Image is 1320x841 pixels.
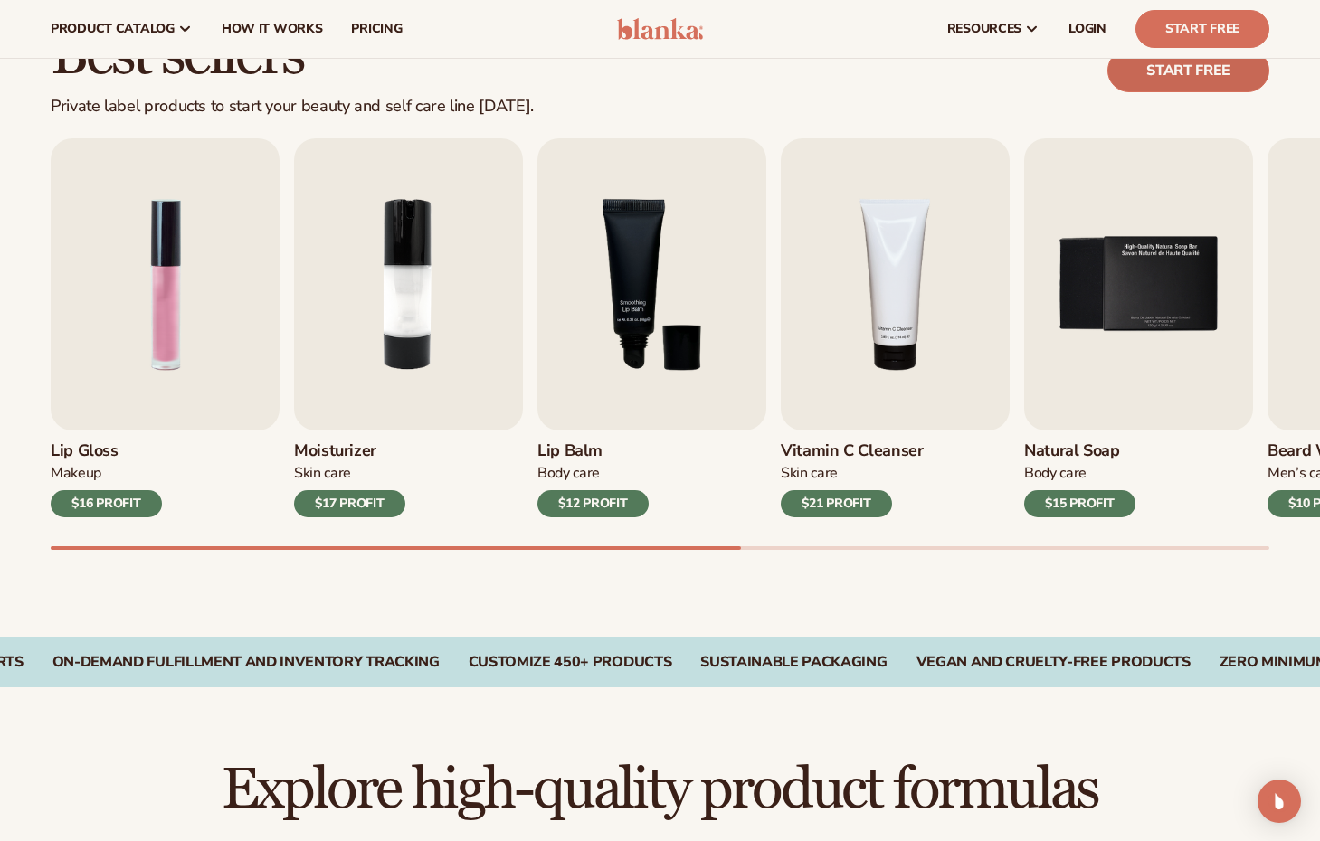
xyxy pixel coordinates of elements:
[781,441,924,461] h3: Vitamin C Cleanser
[781,464,924,483] div: Skin Care
[52,654,440,671] div: On-Demand Fulfillment and Inventory Tracking
[947,22,1021,36] span: resources
[781,490,892,517] div: $21 PROFIT
[781,138,1010,517] a: 4 / 9
[1135,10,1269,48] a: Start Free
[916,654,1191,671] div: VEGAN AND CRUELTY-FREE PRODUCTS
[51,760,1269,820] h2: Explore high-quality product formulas
[1024,490,1135,517] div: $15 PROFIT
[222,22,323,36] span: How It Works
[294,464,405,483] div: Skin Care
[1107,49,1269,92] a: Start free
[51,441,162,461] h3: Lip Gloss
[1024,464,1135,483] div: Body Care
[537,441,649,461] h3: Lip Balm
[469,654,672,671] div: CUSTOMIZE 450+ PRODUCTS
[537,490,649,517] div: $12 PROFIT
[51,22,175,36] span: product catalog
[294,441,405,461] h3: Moisturizer
[537,464,649,483] div: Body Care
[51,464,162,483] div: Makeup
[700,654,887,671] div: SUSTAINABLE PACKAGING
[51,25,534,86] h2: Best sellers
[1024,441,1135,461] h3: Natural Soap
[351,22,402,36] span: pricing
[1024,138,1253,517] a: 5 / 9
[294,490,405,517] div: $17 PROFIT
[51,490,162,517] div: $16 PROFIT
[617,18,703,40] img: logo
[51,97,534,117] div: Private label products to start your beauty and self care line [DATE].
[1068,22,1106,36] span: LOGIN
[1258,780,1301,823] div: Open Intercom Messenger
[294,138,523,517] a: 2 / 9
[537,138,766,517] a: 3 / 9
[51,138,280,517] a: 1 / 9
